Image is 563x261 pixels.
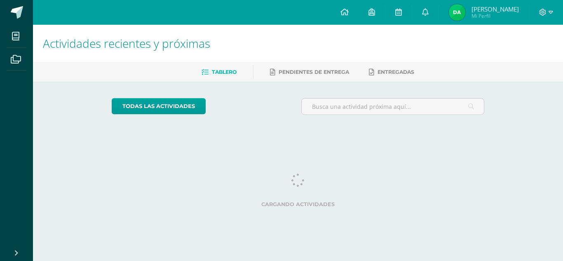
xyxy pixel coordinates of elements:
[449,4,465,21] img: 7953efc8cd54f7e772dcf0fcbad47300.png
[202,66,237,79] a: Tablero
[212,69,237,75] span: Tablero
[43,35,210,51] span: Actividades recientes y próximas
[112,201,485,207] label: Cargando actividades
[378,69,414,75] span: Entregadas
[472,5,519,13] span: [PERSON_NAME]
[279,69,349,75] span: Pendientes de entrega
[302,99,484,115] input: Busca una actividad próxima aquí...
[369,66,414,79] a: Entregadas
[270,66,349,79] a: Pendientes de entrega
[112,98,206,114] a: todas las Actividades
[472,12,519,19] span: Mi Perfil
